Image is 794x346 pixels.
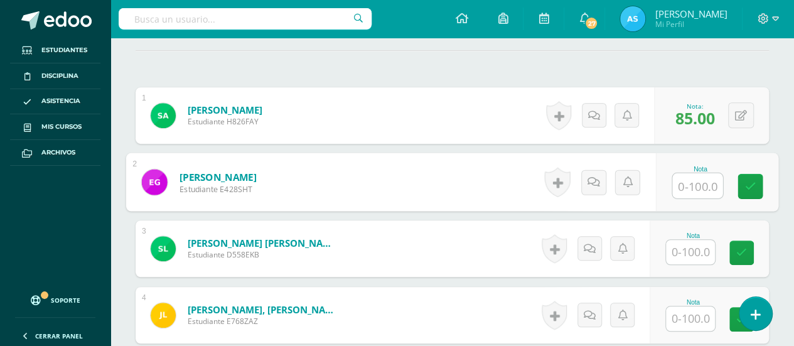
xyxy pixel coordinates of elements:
[675,102,714,111] div: Nota:
[665,232,721,239] div: Nota
[665,299,721,306] div: Nota
[141,169,167,195] img: a0144e61b1fb5d5ad6f0fd0492077465.png
[180,183,257,195] span: Estudiante E428SHT
[672,165,729,172] div: Nota
[672,173,722,198] input: 0-100.0
[666,306,715,331] input: 0-100.0
[10,63,100,89] a: Disciplina
[41,71,78,81] span: Disciplina
[188,249,338,260] span: Estudiante D558EKB
[41,96,80,106] span: Asistencia
[655,8,727,20] span: [PERSON_NAME]
[41,122,82,132] span: Mis cursos
[675,107,714,129] span: 85.00
[151,103,176,128] img: 6d4666d53687eefdc7c105c24676f23e.png
[41,45,87,55] span: Estudiantes
[188,316,338,327] span: Estudiante E768ZAZ
[10,114,100,140] a: Mis cursos
[15,283,95,314] a: Soporte
[41,148,75,158] span: Archivos
[151,303,176,328] img: dc1c4aa325c6d92ab58fa8adb9215297.png
[51,296,80,305] span: Soporte
[10,89,100,115] a: Asistencia
[666,240,715,264] input: 0-100.0
[188,116,262,127] span: Estudiante H826FAY
[151,236,176,261] img: 5212bc969397db669d9ae0cb00a01937.png
[620,6,645,31] img: 1f6d4612b83049ef674c2869ebe49170.png
[119,8,372,30] input: Busca un usuario...
[10,140,100,166] a: Archivos
[188,303,338,316] a: [PERSON_NAME], [PERSON_NAME]
[188,104,262,116] a: [PERSON_NAME]
[584,16,598,30] span: 27
[188,237,338,249] a: [PERSON_NAME] [PERSON_NAME]
[180,170,257,183] a: [PERSON_NAME]
[655,19,727,30] span: Mi Perfil
[35,332,83,340] span: Cerrar panel
[10,38,100,63] a: Estudiantes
